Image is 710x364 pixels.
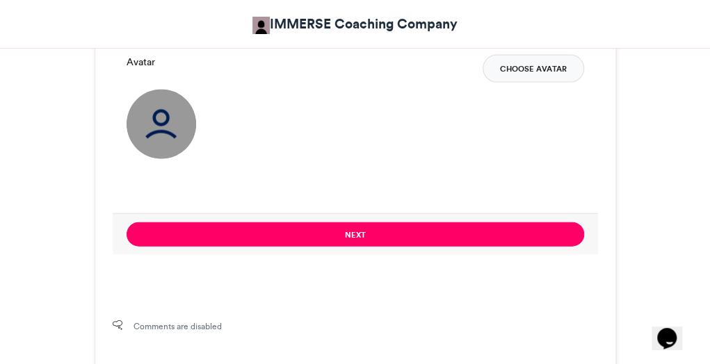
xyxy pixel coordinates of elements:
span: Comments are disabled [134,320,222,333]
button: Choose Avatar [483,55,584,83]
img: IMMERSE Coaching Company [252,17,270,34]
label: Avatar [127,55,155,69]
button: Next [127,222,584,247]
iframe: chat widget [652,308,696,350]
img: user_circle.png [127,90,196,159]
a: IMMERSE Coaching Company [252,14,458,34]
